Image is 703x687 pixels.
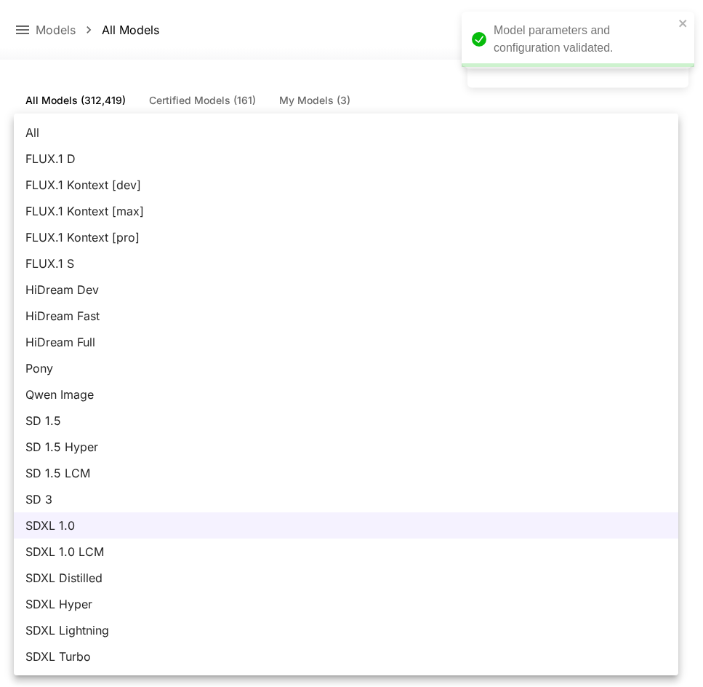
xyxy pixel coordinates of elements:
[25,124,667,141] span: All
[25,333,667,351] span: HiDream Full
[25,360,667,377] span: Pony
[494,22,674,57] div: Model parameters and configuration validated.
[678,17,688,29] button: close
[25,543,667,560] span: SDXL 1.0 LCM
[25,307,667,325] span: HiDream Fast
[25,517,667,534] span: SDXL 1.0
[25,202,667,220] span: FLUX.1 Kontext [max]
[25,412,667,429] span: SD 1.5
[25,176,667,194] span: FLUX.1 Kontext [dev]
[25,569,667,587] span: SDXL Distilled
[25,255,667,272] span: FLUX.1 S
[25,386,667,403] span: Qwen Image
[25,438,667,456] span: SD 1.5 Hyper
[25,595,667,613] span: SDXL Hyper
[25,622,667,639] span: SDXL Lightning
[25,648,667,665] span: SDXL Turbo
[25,150,667,167] span: FLUX.1 D
[25,464,667,482] span: SD 1.5 LCM
[25,491,667,508] span: SD 3
[25,229,667,246] span: FLUX.1 Kontext [pro]
[25,281,667,298] span: HiDream Dev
